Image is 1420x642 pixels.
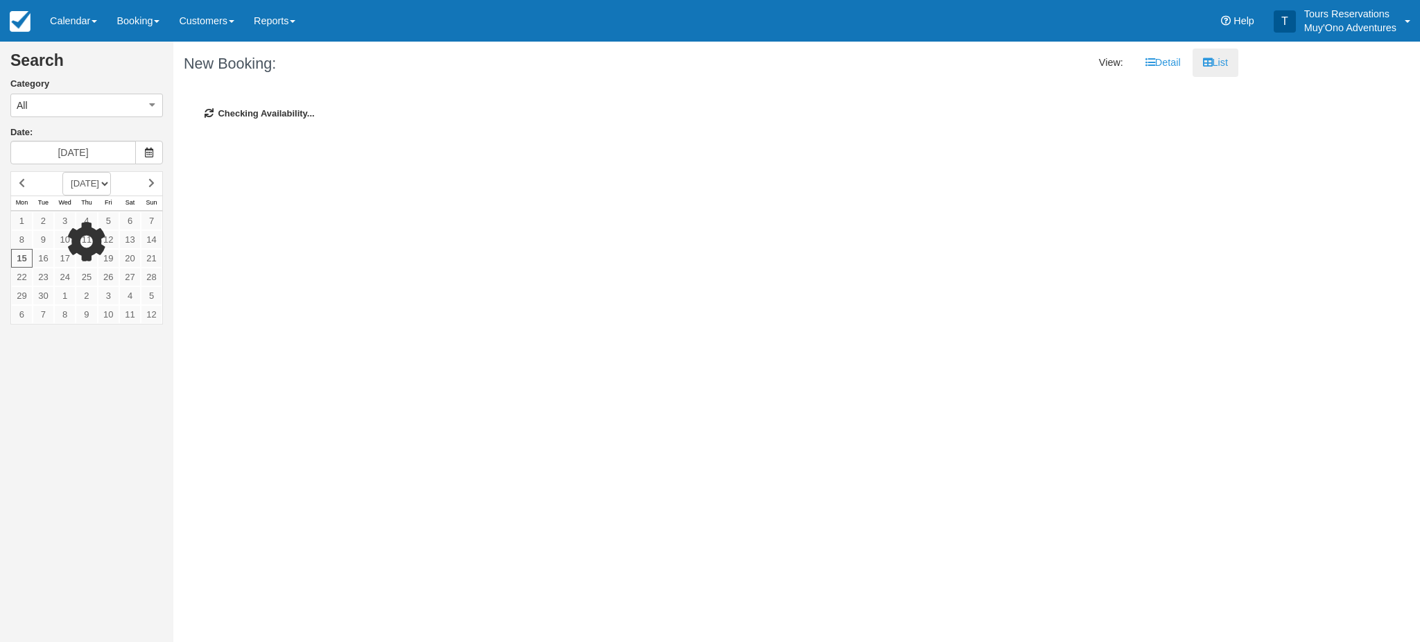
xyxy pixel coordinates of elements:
button: All [10,94,163,117]
div: T [1274,10,1296,33]
p: Tours Reservations [1304,7,1396,21]
i: Help [1221,16,1231,26]
h1: New Booking: [184,55,695,72]
li: View: [1089,49,1134,77]
label: Date: [10,126,163,139]
h2: Search [10,52,163,78]
img: checkfront-main-nav-mini-logo.png [10,11,31,32]
label: Category [10,78,163,91]
p: Muy'Ono Adventures [1304,21,1396,35]
span: Help [1233,15,1254,26]
span: All [17,98,28,112]
a: Detail [1135,49,1191,77]
a: List [1193,49,1238,77]
div: Checking Availability... [184,87,1228,141]
a: 15 [11,249,33,268]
